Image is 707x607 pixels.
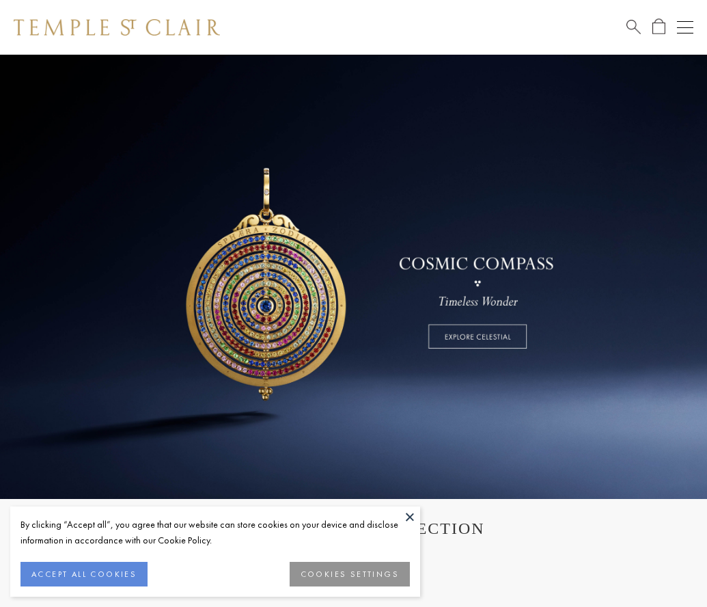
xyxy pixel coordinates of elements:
div: By clicking “Accept all”, you agree that our website can store cookies on your device and disclos... [20,517,410,548]
button: COOKIES SETTINGS [290,562,410,586]
button: ACCEPT ALL COOKIES [20,562,148,586]
button: Open navigation [677,19,693,36]
a: Open Shopping Bag [652,18,665,36]
img: Temple St. Clair [14,19,220,36]
a: Search [626,18,641,36]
